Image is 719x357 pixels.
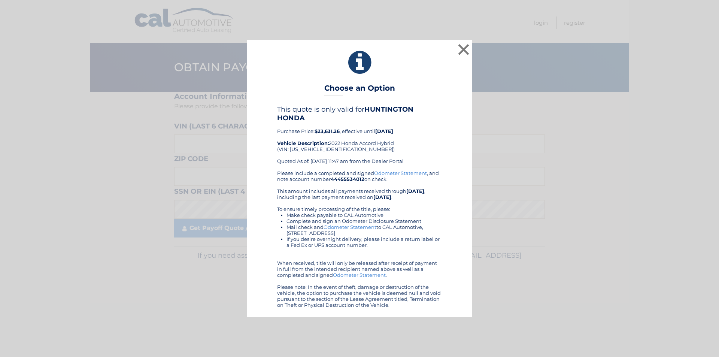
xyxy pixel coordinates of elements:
li: Complete and sign an Odometer Disclosure Statement [286,218,442,224]
b: 44455534012 [331,176,364,182]
button: × [456,42,471,57]
h3: Choose an Option [324,84,395,97]
b: [DATE] [406,188,424,194]
a: Odometer Statement [324,224,376,230]
b: [DATE] [373,194,391,200]
a: Odometer Statement [374,170,427,176]
b: HUNTINGTON HONDA [277,105,413,122]
div: Purchase Price: , effective until 2022 Honda Accord Hybrid (VIN: [US_VEHICLE_IDENTIFICATION_NUMBE... [277,105,442,170]
b: $23,631.26 [315,128,340,134]
li: If you desire overnight delivery, please include a return label or a Fed Ex or UPS account number. [286,236,442,248]
li: Make check payable to CAL Automotive [286,212,442,218]
h4: This quote is only valid for [277,105,442,122]
li: Mail check and to CAL Automotive, [STREET_ADDRESS] [286,224,442,236]
a: Odometer Statement [333,272,386,278]
b: [DATE] [375,128,393,134]
strong: Vehicle Description: [277,140,329,146]
div: Please include a completed and signed , and note account number on check. This amount includes al... [277,170,442,308]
